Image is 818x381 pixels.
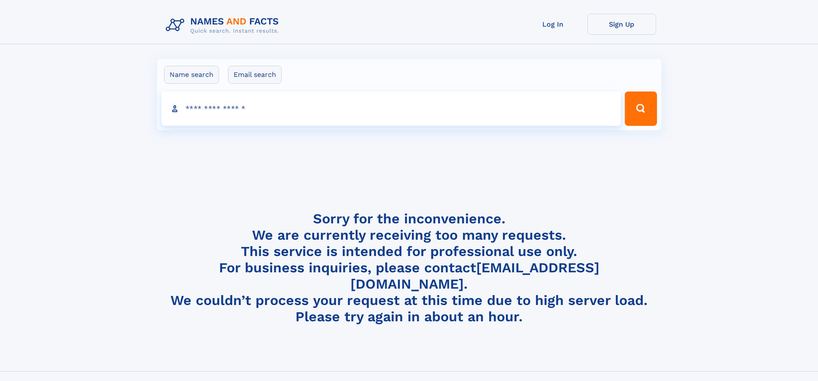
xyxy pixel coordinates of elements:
[162,210,656,325] h4: Sorry for the inconvenience. We are currently receiving too many requests. This service is intend...
[587,14,656,35] a: Sign Up
[162,14,286,37] img: Logo Names and Facts
[519,14,587,35] a: Log In
[350,259,599,292] a: [EMAIL_ADDRESS][DOMAIN_NAME]
[625,91,657,126] button: Search Button
[164,66,219,84] label: Name search
[161,91,621,126] input: search input
[228,66,282,84] label: Email search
